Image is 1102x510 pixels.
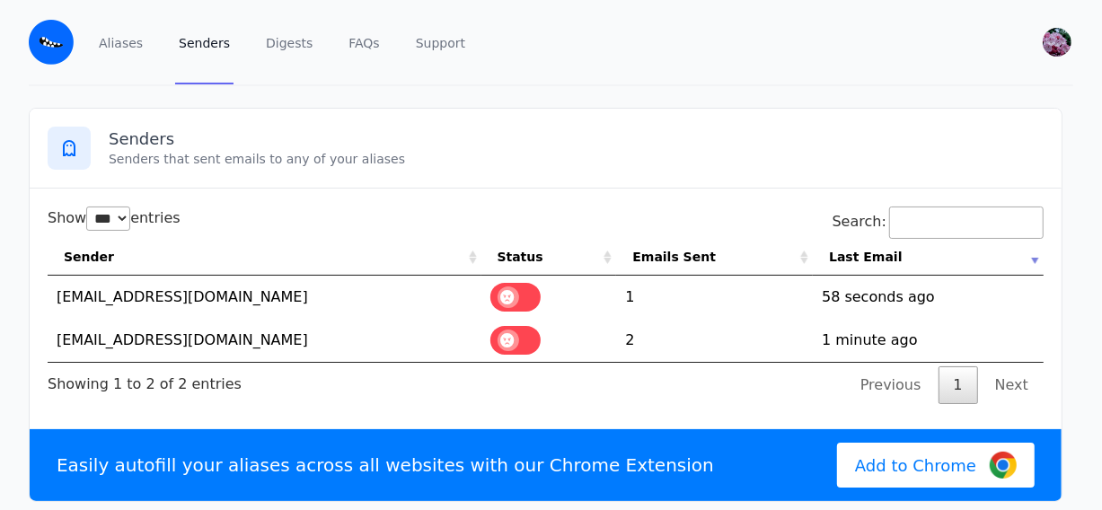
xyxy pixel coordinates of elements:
img: Email Monster [29,20,74,65]
label: Show entries [48,209,181,226]
a: Previous [845,366,937,404]
h3: Senders [109,128,1044,150]
a: Add to Chrome [837,443,1035,488]
td: 1 minute ago [813,319,1044,362]
a: Next [980,366,1044,404]
td: 1 [616,276,813,319]
p: Easily autofill your aliases across all websites with our Chrome Extension [57,453,714,478]
button: User menu [1041,26,1073,58]
th: Sender: activate to sort column ascending [48,239,481,276]
select: Showentries [86,207,130,231]
div: Showing 1 to 2 of 2 entries [48,363,242,395]
th: Last Email: activate to sort column ascending [813,239,1044,276]
th: Status: activate to sort column ascending [481,239,617,276]
p: Senders that sent emails to any of your aliases [109,150,1044,168]
input: Search: [889,207,1044,239]
span: Add to Chrome [855,453,976,478]
a: 1 [939,366,978,404]
img: Google Chrome Logo [990,452,1017,479]
td: [EMAIL_ADDRESS][DOMAIN_NAME] [48,276,481,319]
td: 2 [616,319,813,362]
img: MorgGan🌹's Avatar [1043,28,1071,57]
label: Search: [833,213,1044,230]
th: Emails Sent: activate to sort column ascending [616,239,813,276]
td: [EMAIL_ADDRESS][DOMAIN_NAME] [48,319,481,362]
td: 58 seconds ago [813,276,1044,319]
